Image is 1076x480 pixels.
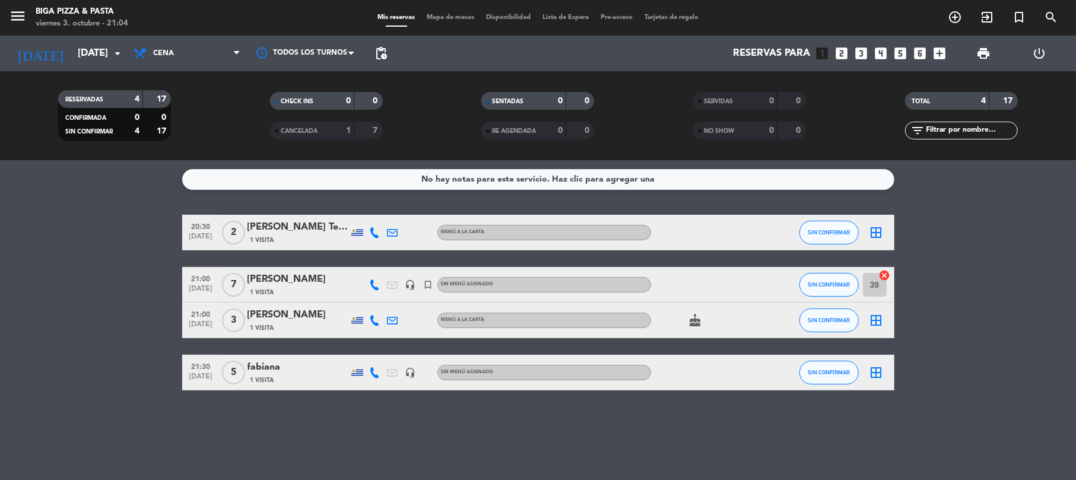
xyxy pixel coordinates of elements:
[939,7,971,27] span: RESERVAR MESA
[1011,36,1067,71] div: LOG OUT
[585,126,592,135] strong: 0
[808,369,850,376] span: SIN CONFIRMAR
[247,272,348,287] div: [PERSON_NAME]
[281,98,313,104] span: CHECK INS
[796,97,804,105] strong: 0
[558,126,563,135] strong: 0
[595,14,639,21] span: Pre-acceso
[186,373,216,386] span: [DATE]
[186,271,216,285] span: 21:00
[222,221,245,244] span: 2
[9,7,27,29] button: menu
[1035,7,1067,27] span: BUSCAR
[421,173,655,186] div: No hay notas para este servicio. Haz clic para agregar una
[492,128,536,134] span: RE AGENDADA
[186,233,216,246] span: [DATE]
[893,46,908,61] i: looks_5
[639,14,704,21] span: Tarjetas de regalo
[980,10,994,24] i: exit_to_app
[704,98,733,104] span: SERVIDAS
[247,307,348,323] div: [PERSON_NAME]
[814,46,830,61] i: looks_one
[873,46,888,61] i: looks_4
[157,95,169,103] strong: 17
[157,127,169,135] strong: 17
[834,46,849,61] i: looks_two
[186,320,216,334] span: [DATE]
[186,285,216,298] span: [DATE]
[346,97,351,105] strong: 0
[912,98,931,104] span: TOTAL
[36,6,128,18] div: Biga Pizza & Pasta
[405,367,416,378] i: headset_mic
[869,313,884,328] i: border_all
[441,370,494,374] span: Sin menú asignado
[250,323,274,333] span: 1 Visita
[1032,46,1046,61] i: power_settings_new
[65,129,113,135] span: SIN CONFIRMAR
[769,126,774,135] strong: 0
[372,14,421,21] span: Mis reservas
[135,127,139,135] strong: 4
[9,40,72,66] i: [DATE]
[346,126,351,135] strong: 1
[948,10,962,24] i: add_circle_outline
[925,124,1017,137] input: Filtrar por nombre...
[186,359,216,373] span: 21:30
[441,230,485,234] span: MENÚ A LA CARTA
[421,14,480,21] span: Mapa de mesas
[373,97,380,105] strong: 0
[932,46,947,61] i: add_box
[135,113,139,122] strong: 0
[733,48,810,59] span: Reservas para
[135,95,139,103] strong: 4
[704,128,734,134] span: NO SHOW
[161,113,169,122] strong: 0
[65,97,103,103] span: RESERVADAS
[36,18,128,30] div: viernes 3. octubre - 21:04
[441,317,485,322] span: MENÚ A LA CARTA
[374,46,388,61] span: pending_actions
[110,46,125,61] i: arrow_drop_down
[808,281,850,288] span: SIN CONFIRMAR
[853,46,869,61] i: looks_3
[911,123,925,138] i: filter_list
[9,7,27,25] i: menu
[799,221,859,244] button: SIN CONFIRMAR
[281,128,318,134] span: CANCELADA
[808,317,850,323] span: SIN CONFIRMAR
[971,7,1003,27] span: WALK IN
[1003,97,1015,105] strong: 17
[1003,7,1035,27] span: Reserva especial
[250,376,274,385] span: 1 Visita
[769,97,774,105] strong: 0
[480,14,537,21] span: Disponibilidad
[222,273,245,297] span: 7
[976,46,991,61] span: print
[405,279,416,290] i: headset_mic
[441,282,494,287] span: Sin menú asignado
[247,220,348,235] div: [PERSON_NAME] Terra
[186,219,216,233] span: 20:30
[585,97,592,105] strong: 0
[1012,10,1026,24] i: turned_in_not
[879,269,891,281] i: cancel
[537,14,595,21] span: Lista de Espera
[492,98,523,104] span: SENTADAS
[799,273,859,297] button: SIN CONFIRMAR
[799,309,859,332] button: SIN CONFIRMAR
[981,97,986,105] strong: 4
[912,46,928,61] i: looks_6
[799,361,859,384] button: SIN CONFIRMAR
[373,126,380,135] strong: 7
[250,288,274,297] span: 1 Visita
[153,49,174,58] span: Cena
[222,309,245,332] span: 3
[423,279,434,290] i: turned_in_not
[222,361,245,384] span: 5
[869,365,884,380] i: border_all
[247,360,348,375] div: fabiana
[186,307,216,320] span: 21:00
[65,115,106,121] span: CONFIRMADA
[796,126,804,135] strong: 0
